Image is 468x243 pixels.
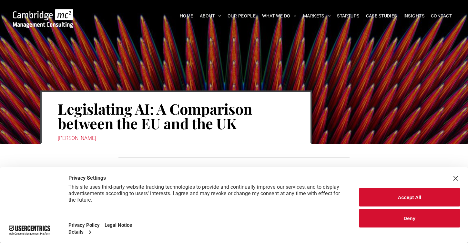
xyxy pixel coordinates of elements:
a: Your Business Transformed | Cambridge Management Consulting [13,10,73,17]
a: CASE STUDIES [363,11,400,21]
div: [PERSON_NAME] [58,134,294,143]
a: WHAT WE DO [259,11,300,21]
a: OUR PEOPLE [224,11,259,21]
a: STARTUPS [334,11,362,21]
a: CONTACT [428,11,455,21]
h1: Legislating AI: A Comparison between the EU and the UK [58,101,294,131]
img: Go to Homepage [13,9,73,28]
a: INSIGHTS [400,11,428,21]
a: MARKETS [300,11,334,21]
a: ABOUT [197,11,225,21]
a: HOME [177,11,197,21]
